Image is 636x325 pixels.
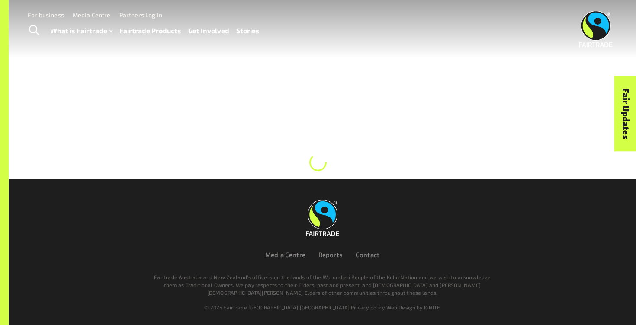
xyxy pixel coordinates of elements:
[119,11,162,19] a: Partners Log In
[579,11,613,47] img: Fairtrade Australia New Zealand logo
[150,273,495,296] p: Fairtrade Australia and New Zealand’s office is on the lands of the Wurundjeri People of the Kuli...
[188,25,229,37] a: Get Involved
[356,251,379,258] a: Contact
[28,11,64,19] a: For business
[351,304,385,310] a: Privacy policy
[386,304,440,310] a: Web Design by IGNITE
[73,11,111,19] a: Media Centre
[318,251,343,258] a: Reports
[50,25,112,37] a: What is Fairtrade
[23,20,45,41] a: Toggle Search
[265,251,305,258] a: Media Centre
[236,25,260,37] a: Stories
[306,200,339,236] img: Fairtrade Australia New Zealand logo
[119,25,181,37] a: Fairtrade Products
[204,304,350,310] span: © 2025 Fairtrade [GEOGRAPHIC_DATA] [GEOGRAPHIC_DATA]
[62,303,583,311] div: | |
